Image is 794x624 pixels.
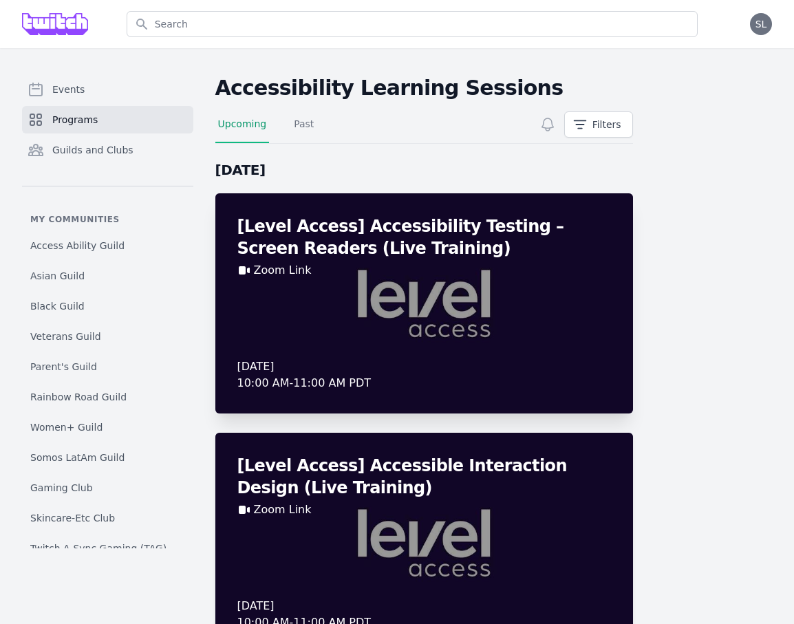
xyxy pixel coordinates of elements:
[30,239,125,252] span: Access Ability Guild
[30,330,101,343] span: Veterans Guild
[30,451,125,464] span: Somos LatAm Guild
[30,420,103,434] span: Women+ Guild
[564,111,633,138] button: Filters
[22,354,193,379] a: Parent's Guild
[291,117,316,143] a: Past
[237,455,611,499] h2: [Level Access] Accessible Interaction Design (Live Training)
[22,136,193,164] a: Guilds and Clubs
[22,214,193,225] p: My communities
[215,117,270,143] a: Upcoming
[22,13,88,35] img: Grove
[22,233,193,258] a: Access Ability Guild
[22,106,193,133] a: Programs
[22,76,193,103] a: Events
[22,263,193,288] a: Asian Guild
[254,262,312,279] a: Zoom Link
[22,475,193,500] a: Gaming Club
[22,536,193,561] a: Twitch A-Sync Gaming (TAG) Club
[254,502,312,518] a: Zoom Link
[215,193,633,413] a: [Level Access] Accessibility Testing – Screen Readers (Live Training)Zoom Link[DATE]10:00 AM-11:0...
[22,445,193,470] a: Somos LatAm Guild
[22,76,193,548] nav: Sidebar
[30,269,85,283] span: Asian Guild
[30,390,127,404] span: Rainbow Road Guild
[237,215,611,259] h2: [Level Access] Accessibility Testing – Screen Readers (Live Training)
[215,76,633,100] h2: Accessibility Learning Sessions
[22,415,193,440] a: Women+ Guild
[22,506,193,530] a: Skincare-Etc Club
[755,19,767,29] span: SL
[22,324,193,349] a: Veterans Guild
[537,114,559,136] button: Subscribe
[750,13,772,35] button: SL
[30,511,115,525] span: Skincare-Etc Club
[52,143,133,157] span: Guilds and Clubs
[30,360,97,374] span: Parent's Guild
[52,113,98,127] span: Programs
[52,83,85,96] span: Events
[22,294,193,319] a: Black Guild
[127,11,698,37] input: Search
[22,385,193,409] a: Rainbow Road Guild
[30,541,185,555] span: Twitch A-Sync Gaming (TAG) Club
[237,358,372,391] div: [DATE] 10:00 AM - 11:00 AM PDT
[30,299,85,313] span: Black Guild
[215,160,633,180] h2: [DATE]
[30,481,93,495] span: Gaming Club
